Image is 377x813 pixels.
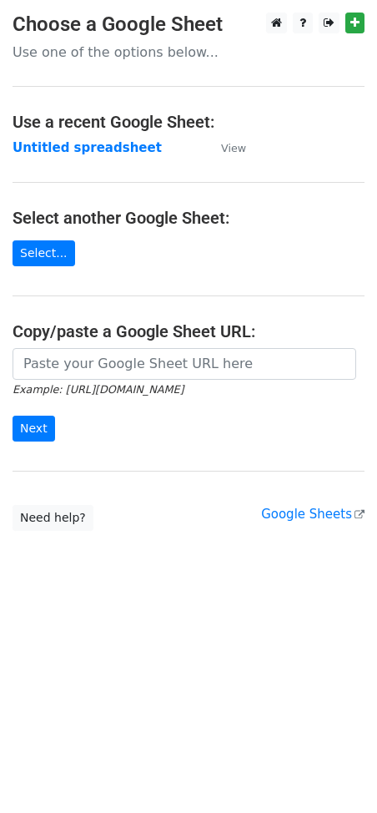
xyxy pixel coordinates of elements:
a: Google Sheets [261,507,364,522]
input: Next [13,416,55,442]
a: Need help? [13,505,93,531]
h4: Use a recent Google Sheet: [13,112,364,132]
small: View [221,142,246,154]
h4: Copy/paste a Google Sheet URL: [13,321,364,341]
a: View [204,140,246,155]
h3: Choose a Google Sheet [13,13,364,37]
h4: Select another Google Sheet: [13,208,364,228]
small: Example: [URL][DOMAIN_NAME] [13,383,183,396]
input: Paste your Google Sheet URL here [13,348,356,380]
a: Select... [13,240,75,266]
a: Untitled spreadsheet [13,140,162,155]
iframe: Chat Widget [294,733,377,813]
p: Use one of the options below... [13,43,364,61]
